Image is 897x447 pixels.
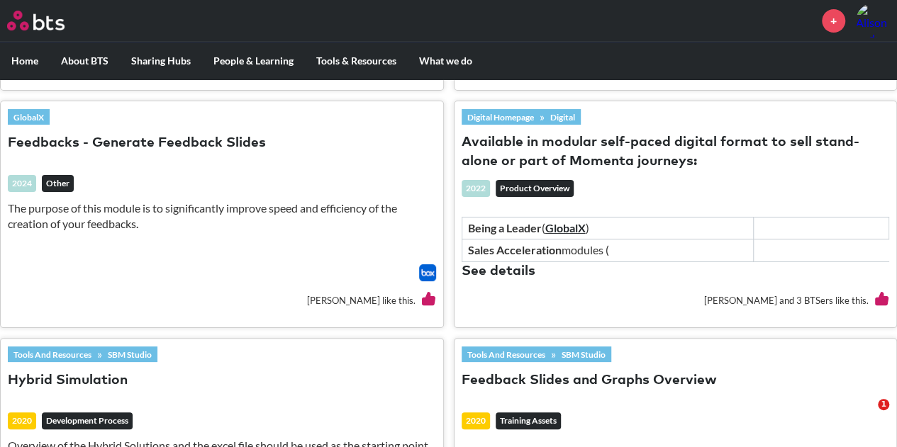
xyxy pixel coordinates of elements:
[856,4,890,38] img: Alison Ryder
[545,109,581,125] a: Digital
[202,43,305,79] label: People & Learning
[120,43,202,79] label: Sharing Hubs
[8,175,36,192] div: 2024
[462,217,754,239] td: ( )
[50,43,120,79] label: About BTS
[468,221,542,234] strong: Being a Leader
[556,346,611,362] a: SBM Studio
[462,371,717,390] button: Feedback Slides and Graphs Overview
[8,281,436,320] div: [PERSON_NAME] like this.
[462,133,890,171] button: Available in modular self-paced digital format to sell stand-alone or part of Momenta journeys:
[545,221,586,234] a: GlobalX
[42,175,74,192] em: Other
[462,109,581,125] div: »
[462,346,551,362] a: Tools And Resources
[305,43,408,79] label: Tools & Resources
[462,180,490,197] div: 2022
[462,262,535,281] button: See details
[8,200,436,232] p: The purpose of this module is to significantly improve speed and efficiency of the creation of yo...
[8,346,97,362] a: Tools And Resources
[468,243,562,256] strong: Sales Acceleration
[462,281,890,320] div: [PERSON_NAME] and 3 BTSers like this.
[849,399,883,433] iframe: Intercom live chat
[496,412,561,429] em: Training Assets
[408,43,484,79] label: What we do
[42,412,133,429] em: Development Process
[8,346,157,362] div: »
[419,264,436,281] a: Download file from Box
[462,412,490,429] div: 2020
[102,346,157,362] a: SBM Studio
[8,109,50,125] a: GlobalX
[878,399,889,410] span: 1
[419,264,436,281] img: Box logo
[462,239,754,261] td: modules (
[8,371,128,390] button: Hybrid Simulation
[462,109,540,125] a: Digital Homepage
[8,412,36,429] div: 2020
[822,9,845,33] a: +
[7,11,65,30] img: BTS Logo
[462,346,611,362] div: »
[7,11,91,30] a: Go home
[496,180,574,197] em: Product Overview
[856,4,890,38] a: Profile
[8,134,266,153] button: Feedbacks - Generate Feedback Slides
